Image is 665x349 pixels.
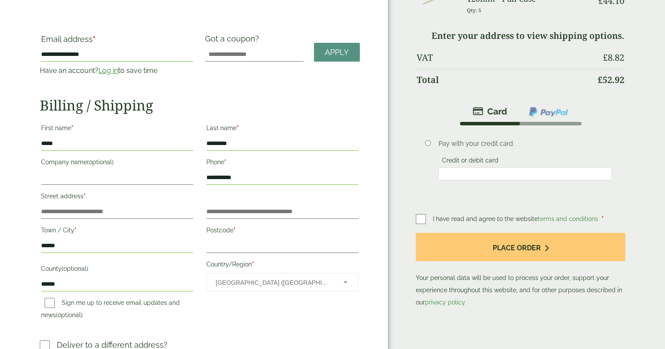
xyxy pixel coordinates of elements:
label: First name [41,122,193,137]
label: Credit or debit card [439,157,502,166]
span: (optional) [56,311,83,318]
a: Apply [314,43,360,62]
td: Enter your address to view shipping options. [417,25,624,46]
label: Phone [206,156,359,171]
th: Total [417,69,592,90]
button: Place order [416,233,625,261]
label: Sign me up to receive email updates and news [41,299,180,321]
img: stripe.png [473,106,507,117]
a: privacy policy [425,299,465,306]
abbr: required [84,193,86,200]
label: Town / City [41,224,193,239]
p: Your personal data will be used to process your order, support your experience throughout this we... [416,233,625,308]
label: Company name [41,156,193,171]
h2: Billing / Shipping [40,97,360,114]
label: County [41,263,193,277]
p: Have an account? to save time [40,66,195,76]
a: Log in [98,66,118,75]
label: Last name [206,122,359,137]
abbr: required [224,159,226,166]
label: Postcode [206,224,359,239]
abbr: required [74,227,77,234]
bdi: 52.92 [598,74,624,86]
abbr: required [252,261,254,268]
label: Got a coupon? [205,34,263,48]
span: £ [598,74,602,86]
th: VAT [417,47,592,68]
abbr: required [233,227,236,234]
span: £ [603,52,608,63]
iframe: Secure card payment input frame [441,170,609,178]
a: terms and conditions [538,215,598,222]
span: Country/Region [206,273,359,291]
small: Qty: 5 [467,7,481,14]
span: (optional) [62,265,88,272]
span: Apply [325,48,349,57]
abbr: required [237,124,239,131]
span: (optional) [87,159,114,166]
bdi: 8.82 [603,52,624,63]
abbr: required [602,215,604,222]
label: Email address [41,35,193,48]
abbr: required [93,35,95,44]
p: Pay with your credit card. [439,139,612,149]
span: I have read and agree to the website [433,215,600,222]
img: ppcp-gateway.png [528,106,569,117]
span: United Kingdom (UK) [216,273,332,292]
input: Sign me up to receive email updates and news(optional) [45,298,55,308]
label: Street address [41,190,193,205]
abbr: required [71,124,73,131]
label: Country/Region [206,258,359,273]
